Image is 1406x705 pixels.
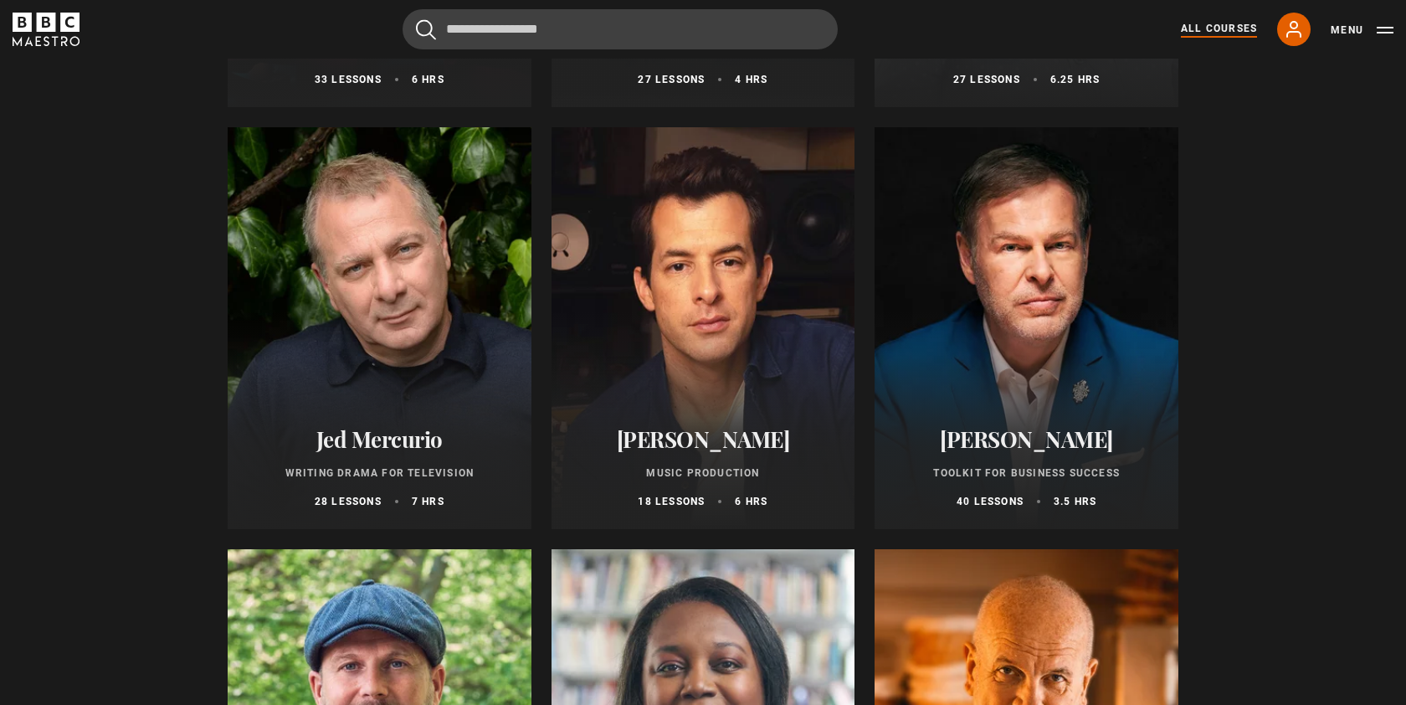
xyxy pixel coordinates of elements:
a: [PERSON_NAME] Toolkit for Business Success 40 lessons 3.5 hrs [875,127,1178,529]
a: All Courses [1181,21,1257,38]
button: Submit the search query [416,19,436,40]
h2: [PERSON_NAME] [572,426,835,452]
p: Music Production [572,466,835,481]
svg: BBC Maestro [13,13,80,46]
p: 6 hrs [735,494,767,509]
p: 7 hrs [412,494,444,509]
p: 6 hrs [412,72,444,87]
h2: [PERSON_NAME] [895,426,1158,452]
p: 6.25 hrs [1050,72,1101,87]
p: 28 lessons [315,494,382,509]
p: 40 lessons [957,494,1024,509]
a: Jed Mercurio Writing Drama for Television 28 lessons 7 hrs [228,127,531,529]
p: 33 lessons [315,72,382,87]
p: 18 lessons [638,494,705,509]
button: Toggle navigation [1331,22,1393,39]
h2: Jed Mercurio [248,426,511,452]
a: [PERSON_NAME] Music Production 18 lessons 6 hrs [552,127,855,529]
input: Search [403,9,838,49]
p: Toolkit for Business Success [895,466,1158,481]
p: 3.5 hrs [1054,494,1096,509]
p: 4 hrs [735,72,767,87]
p: 27 lessons [638,72,705,87]
p: Writing Drama for Television [248,466,511,481]
p: 27 lessons [953,72,1020,87]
